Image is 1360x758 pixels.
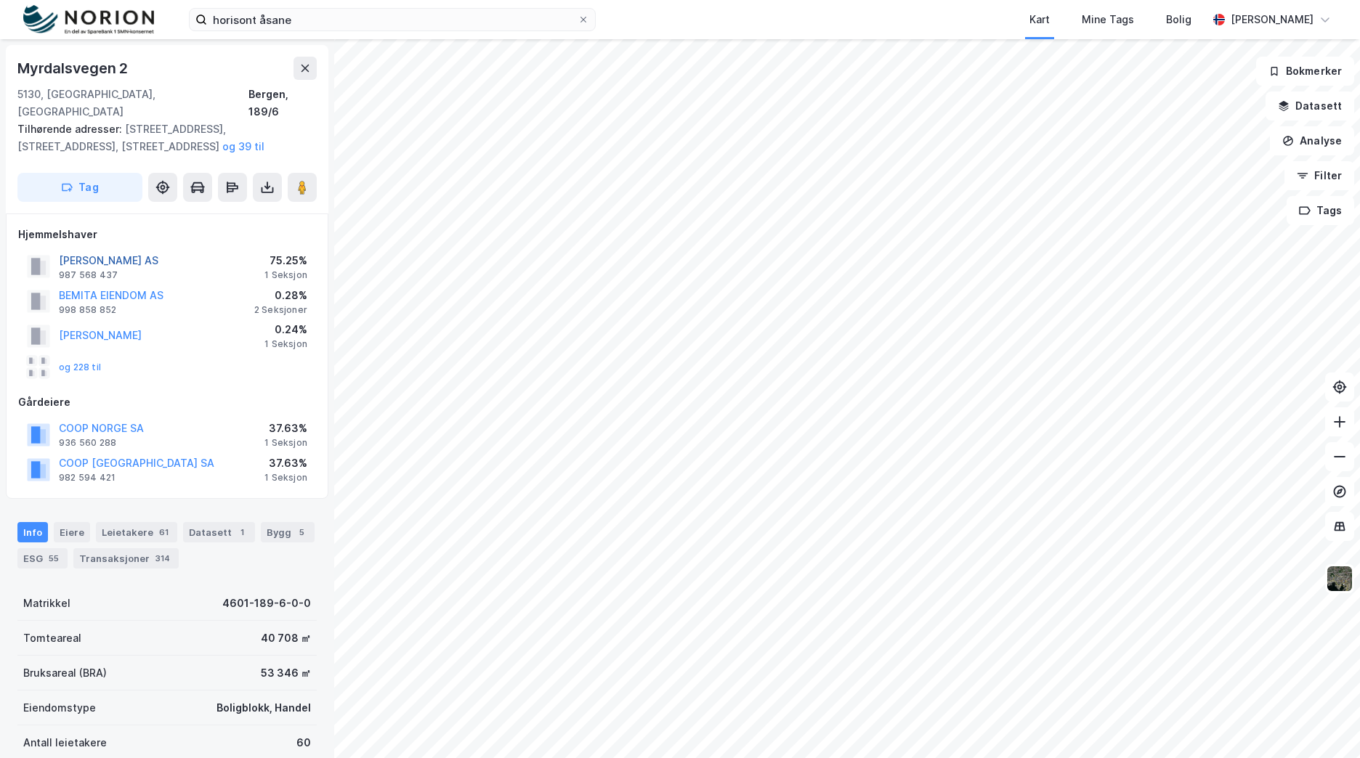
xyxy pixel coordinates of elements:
[1270,126,1354,155] button: Analyse
[23,734,107,751] div: Antall leietakere
[1287,688,1360,758] iframe: Chat Widget
[17,121,305,155] div: [STREET_ADDRESS], [STREET_ADDRESS], [STREET_ADDRESS]
[264,455,307,472] div: 37.63%
[17,123,125,135] span: Tilhørende adresser:
[254,304,307,316] div: 2 Seksjoner
[17,548,68,568] div: ESG
[235,525,249,539] div: 1
[1287,196,1354,225] button: Tags
[1256,57,1354,86] button: Bokmerker
[18,394,316,411] div: Gårdeiere
[264,338,307,350] div: 1 Seksjon
[261,629,311,647] div: 40 708 ㎡
[264,269,307,281] div: 1 Seksjon
[1266,91,1354,121] button: Datasett
[1029,11,1050,28] div: Kart
[264,420,307,437] div: 37.63%
[264,437,307,449] div: 1 Seksjon
[248,86,317,121] div: Bergen, 189/6
[59,437,116,449] div: 936 560 288
[264,252,307,269] div: 75.25%
[1082,11,1134,28] div: Mine Tags
[23,629,81,647] div: Tomteareal
[296,734,311,751] div: 60
[261,664,311,682] div: 53 346 ㎡
[1284,161,1354,190] button: Filter
[18,226,316,243] div: Hjemmelshaver
[156,525,171,539] div: 61
[23,664,107,682] div: Bruksareal (BRA)
[17,522,48,542] div: Info
[183,522,255,542] div: Datasett
[222,595,311,612] div: 4601-189-6-0-0
[261,522,315,542] div: Bygg
[59,472,116,484] div: 982 594 421
[54,522,90,542] div: Eiere
[207,9,578,30] input: Søk på adresse, matrikkel, gårdeiere, leietakere eller personer
[216,699,311,717] div: Boligblokk, Handel
[59,304,116,316] div: 998 858 852
[73,548,179,568] div: Transaksjoner
[23,699,96,717] div: Eiendomstype
[46,551,62,566] div: 55
[1326,565,1353,592] img: 9k=
[1166,11,1191,28] div: Bolig
[17,86,248,121] div: 5130, [GEOGRAPHIC_DATA], [GEOGRAPHIC_DATA]
[17,57,131,80] div: Myrdalsvegen 2
[59,269,118,281] div: 987 568 437
[96,522,177,542] div: Leietakere
[1287,688,1360,758] div: Kontrollprogram for chat
[23,5,154,35] img: norion-logo.80e7a08dc31c2e691866.png
[264,472,307,484] div: 1 Seksjon
[17,173,142,202] button: Tag
[23,595,70,612] div: Matrikkel
[1231,11,1314,28] div: [PERSON_NAME]
[254,287,307,304] div: 0.28%
[264,321,307,338] div: 0.24%
[153,551,173,566] div: 314
[294,525,309,539] div: 5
